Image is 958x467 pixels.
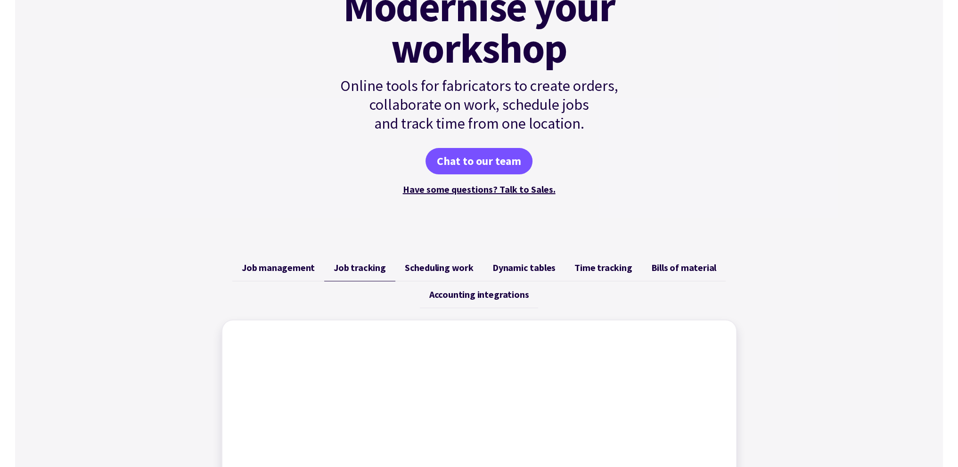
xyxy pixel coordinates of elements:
[403,183,556,195] a: Have some questions? Talk to Sales.
[429,289,529,300] span: Accounting integrations
[651,262,716,273] span: Bills of material
[492,262,556,273] span: Dynamic tables
[334,262,386,273] span: Job tracking
[320,76,639,133] p: Online tools for fabricators to create orders, collaborate on work, schedule jobs and track time ...
[574,262,632,273] span: Time tracking
[242,262,315,273] span: Job management
[801,365,958,467] iframe: Chat Widget
[426,148,532,174] a: Chat to our team
[405,262,474,273] span: Scheduling work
